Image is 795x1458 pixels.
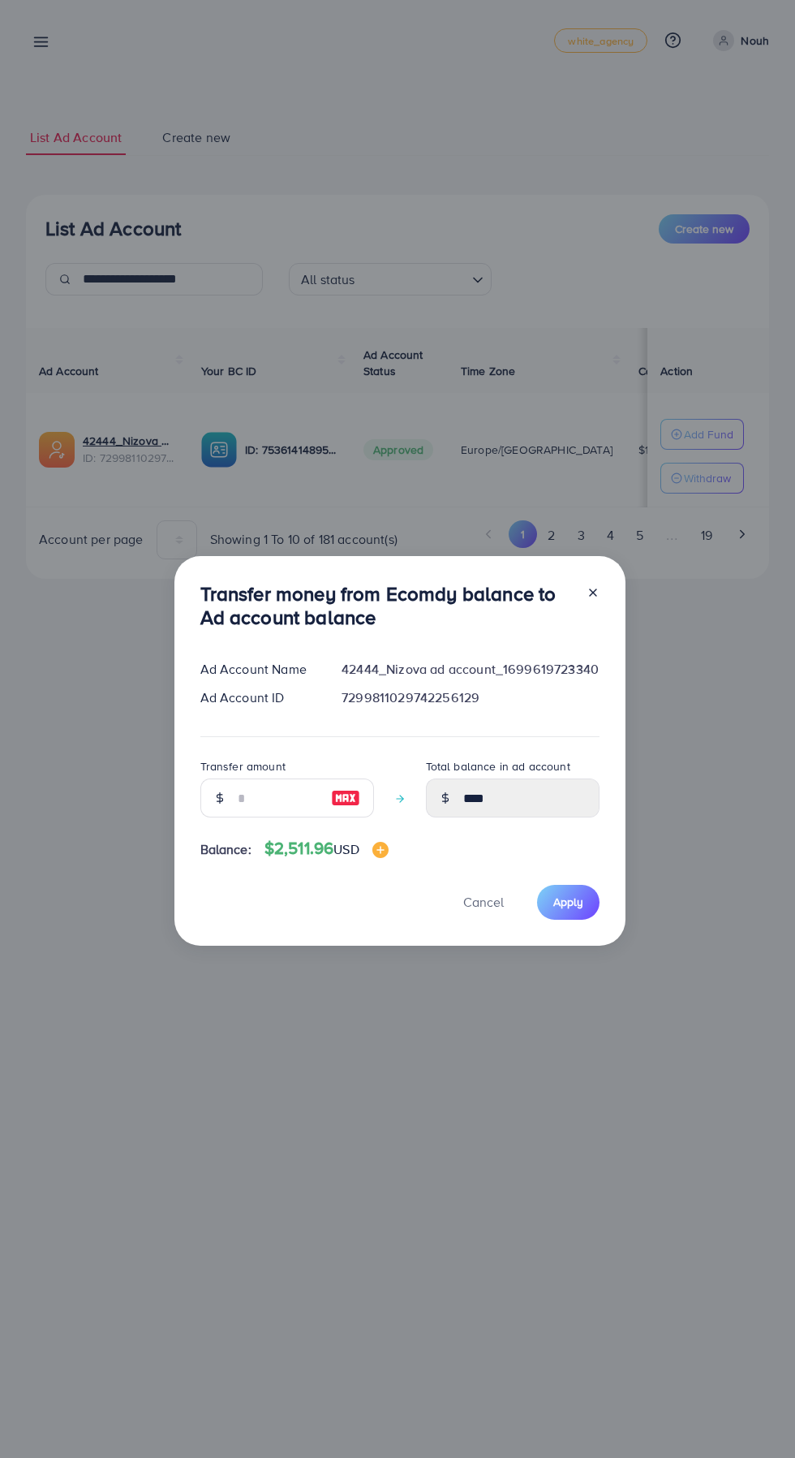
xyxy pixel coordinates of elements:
[329,660,612,679] div: 42444_Nizova ad account_1699619723340
[372,842,389,858] img: image
[200,758,286,774] label: Transfer amount
[463,893,504,911] span: Cancel
[329,688,612,707] div: 7299811029742256129
[187,688,329,707] div: Ad Account ID
[187,660,329,679] div: Ad Account Name
[426,758,570,774] label: Total balance in ad account
[264,839,389,859] h4: $2,511.96
[537,885,599,920] button: Apply
[331,788,360,808] img: image
[200,840,251,859] span: Balance:
[200,582,574,629] h3: Transfer money from Ecomdy balance to Ad account balance
[333,840,359,858] span: USD
[553,894,583,910] span: Apply
[443,885,524,920] button: Cancel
